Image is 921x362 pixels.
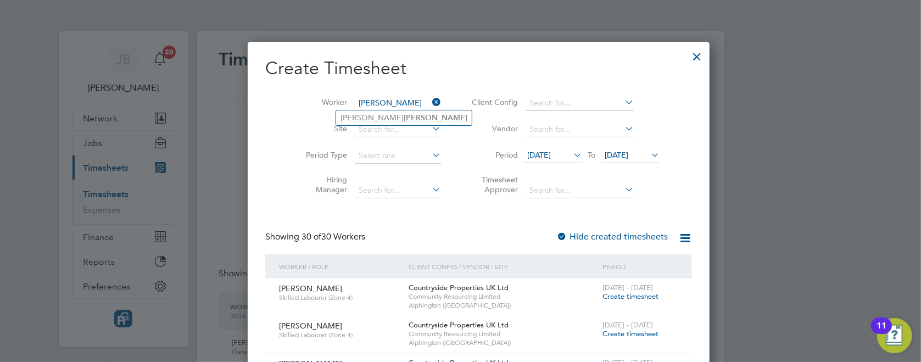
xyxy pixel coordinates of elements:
button: Open Resource Center, 11 new notifications [877,318,912,353]
span: Create timesheet [602,329,658,338]
input: Search for... [526,183,634,198]
label: Worker [298,97,347,107]
h2: Create Timesheet [265,57,692,80]
li: [PERSON_NAME] [336,110,472,125]
label: Vendor [468,124,518,133]
input: Select one [355,148,441,164]
label: Timesheet Approver [468,175,518,194]
span: Skilled Labourer (Zone 4) [279,331,400,339]
span: [PERSON_NAME] [279,321,342,331]
span: Community Resourcing Limited [409,292,598,301]
span: [DATE] [527,150,551,160]
span: Skilled Labourer (Zone 4) [279,293,400,302]
input: Search for... [526,96,634,111]
label: Period Type [298,150,347,160]
input: Search for... [355,96,441,111]
input: Search for... [355,183,441,198]
span: [PERSON_NAME] [279,283,342,293]
span: Community Resourcing Limited [409,330,598,338]
span: [DATE] - [DATE] [602,283,653,292]
div: Worker / Role [276,254,406,279]
b: [PERSON_NAME] [404,113,467,122]
span: To [584,148,599,162]
label: Hide created timesheets [556,231,668,242]
span: Countryside Properties UK Ltd [409,320,509,330]
div: Showing [265,231,367,243]
label: Period [468,150,518,160]
span: [DATE] [605,150,628,160]
label: Site [298,124,347,133]
span: 30 of [302,231,321,242]
label: Client Config [468,97,518,107]
span: Alphington ([GEOGRAPHIC_DATA]) [409,338,598,347]
span: 30 Workers [302,231,365,242]
label: Hiring Manager [298,175,347,194]
span: Create timesheet [602,292,658,301]
input: Search for... [526,122,634,137]
div: Period [600,254,680,279]
span: [DATE] - [DATE] [602,320,653,330]
div: Client Config / Vendor / Site [406,254,600,279]
div: 11 [877,326,886,340]
input: Search for... [355,122,441,137]
span: Countryside Properties UK Ltd [409,283,509,292]
span: Alphington ([GEOGRAPHIC_DATA]) [409,301,598,310]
